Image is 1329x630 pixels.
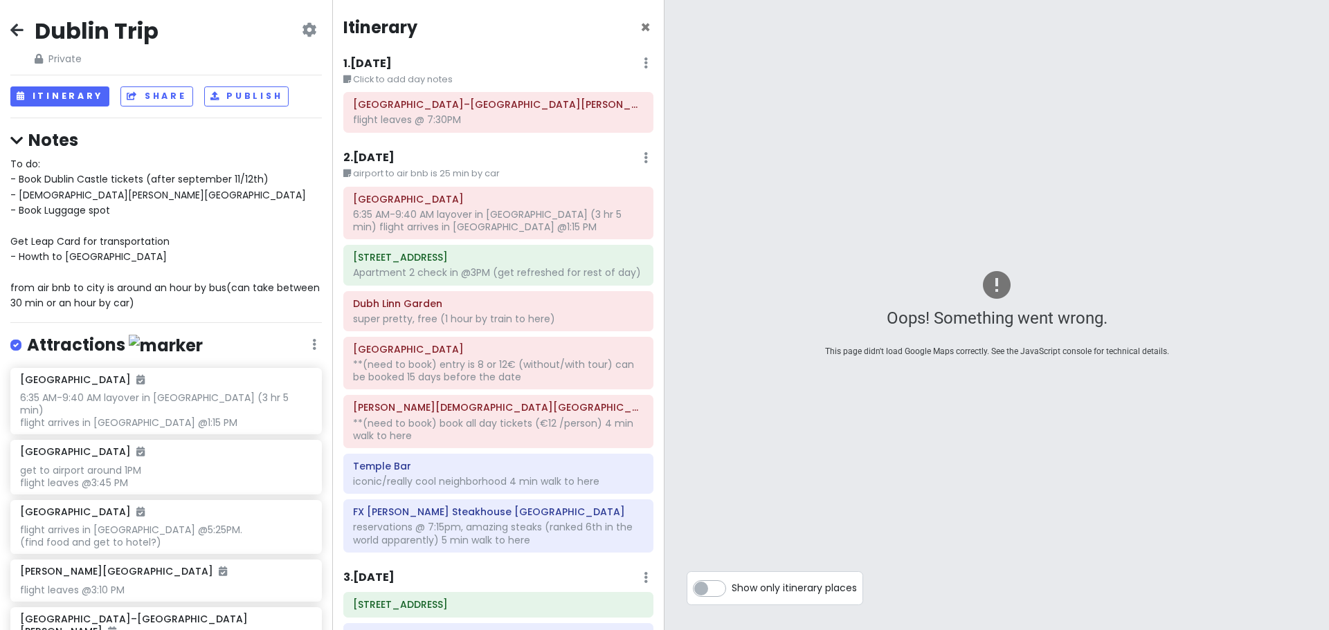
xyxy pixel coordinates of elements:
div: reservations @ 7:15pm, amazing steaks (ranked 6th in the world apparently) 5 min walk to here [353,521,644,546]
h2: Dublin Trip [35,17,159,46]
div: Oops! Something went wrong. [734,305,1259,331]
div: get to airport around 1PM flight leaves @3:45 PM [20,464,311,489]
div: flight leaves @3:10 PM [20,584,311,596]
h4: Notes [10,129,322,151]
button: Close [640,19,651,36]
div: This page didn't load Google Maps correctly. See the JavaScript console for technical details. [734,345,1259,358]
h6: 4 Main St [353,251,644,263]
h6: [GEOGRAPHIC_DATA] [20,373,145,386]
span: Show only itinerary places [732,580,857,595]
button: Share [120,86,192,106]
div: super pretty, free (1 hour by train to here) [353,313,644,325]
span: Close itinerary [640,16,651,39]
i: Added to itinerary [136,507,145,517]
i: Added to itinerary [136,447,145,456]
small: airport to air bnb is 25 min by car [343,167,653,180]
h4: Itinerary [343,17,417,38]
div: 6:35 AM-9:40 AM layover in [GEOGRAPHIC_DATA] (3 hr 5 min) flight arrives in [GEOGRAPHIC_DATA] @1:... [353,208,644,233]
h6: FX Buckley Steakhouse Crow Street [353,506,644,518]
div: iconic/really cool neighborhood 4 min walk to here [353,475,644,488]
small: Click to add day notes [343,73,653,86]
button: Itinerary [10,86,109,106]
h6: Dubh Linn Garden [353,297,644,310]
h6: [GEOGRAPHIC_DATA] [20,445,145,458]
h6: [PERSON_NAME][GEOGRAPHIC_DATA] [20,565,227,577]
h6: 3 . [DATE] [343,571,395,585]
h6: [GEOGRAPHIC_DATA] [20,506,145,518]
button: Publish [204,86,289,106]
div: 6:35 AM-9:40 AM layover in [GEOGRAPHIC_DATA] (3 hr 5 min) flight arrives in [GEOGRAPHIC_DATA] @1:... [20,391,311,429]
i: Added to itinerary [219,566,227,576]
div: **(need to book) entry is 8 or 12€ (without/with tour) can be booked 15 days before the date [353,358,644,383]
div: flight leaves @ 7:30PM [353,113,644,126]
span: Private [35,51,159,66]
h4: Attractions [27,334,203,357]
div: flight arrives in [GEOGRAPHIC_DATA] @5:25PM. (find food and get to hotel?) [20,524,311,548]
h6: Minneapolis–Saint Paul International Airport [353,98,644,111]
h6: 1 . [DATE] [343,57,392,71]
h6: 2 . [DATE] [343,151,395,165]
h6: Christ Church Cathedral [353,401,644,414]
h6: Temple Bar [353,460,644,472]
h6: 4 Main St [353,598,644,611]
span: To do: - Book Dublin Castle tickets (after september 11/12th) - [DEMOGRAPHIC_DATA][PERSON_NAME][G... [10,157,323,311]
div: **(need to book) book all day tickets (€12 /person) 4 min walk to here [353,417,644,442]
img: marker [129,335,203,356]
h6: Dublin Castle [353,343,644,355]
h6: Dublin Airport [353,193,644,205]
i: Added to itinerary [136,375,145,385]
div: Apartment 2 check in @3PM (get refreshed for rest of day) [353,266,644,279]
